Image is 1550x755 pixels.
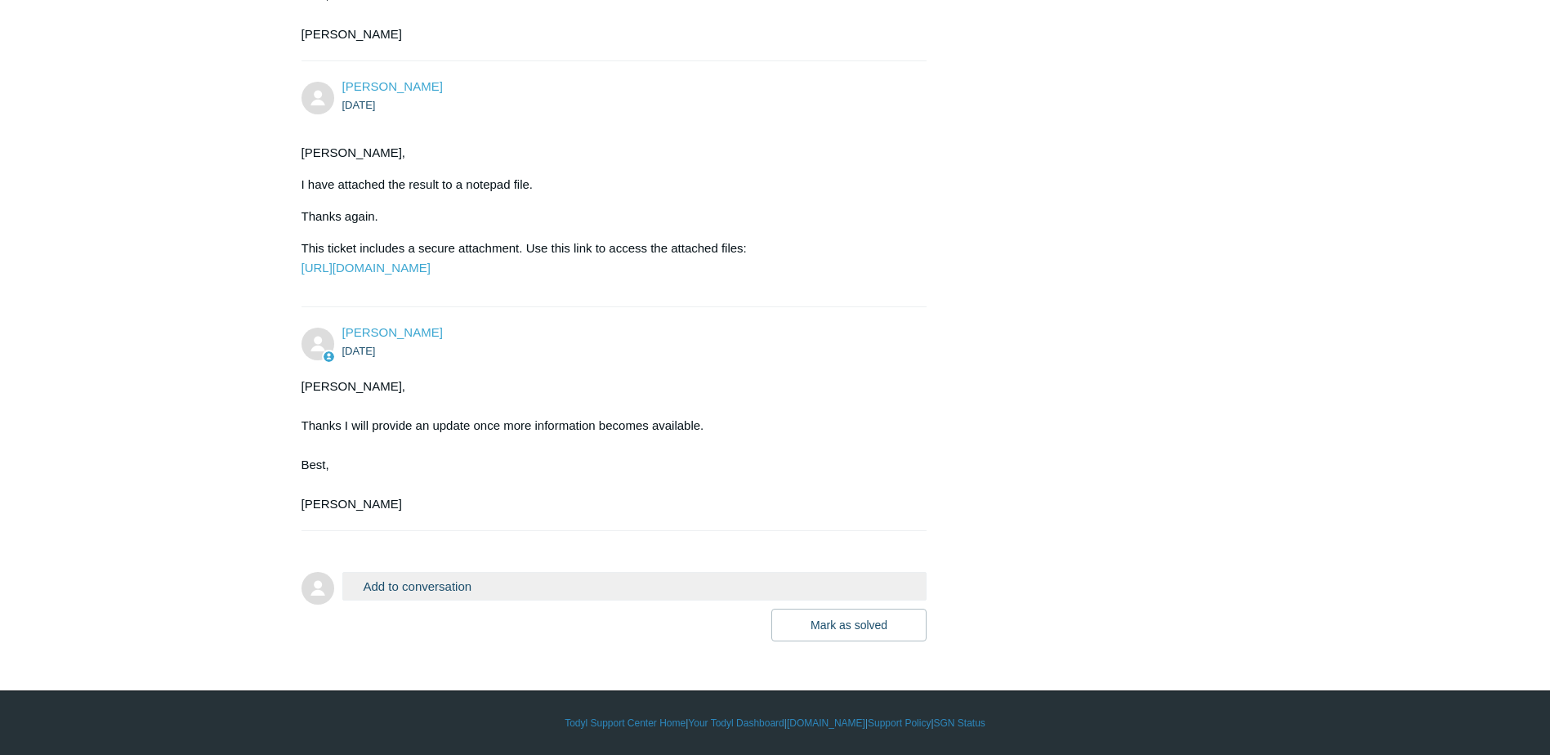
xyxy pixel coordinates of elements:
[342,79,443,93] a: [PERSON_NAME]
[934,716,985,730] a: SGN Status
[302,175,911,194] p: I have attached the result to a notepad file.
[342,325,443,339] a: [PERSON_NAME]
[771,609,927,641] button: Mark as solved
[342,325,443,339] span: Kris Haire
[565,716,686,730] a: Todyl Support Center Home
[868,716,931,730] a: Support Policy
[342,572,927,601] button: Add to conversation
[302,377,911,514] div: [PERSON_NAME], Thanks I will provide an update once more information becomes available. Best, [PE...
[302,716,1249,730] div: | | | |
[787,716,865,730] a: [DOMAIN_NAME]
[342,99,376,111] time: 07/21/2025, 09:39
[688,716,784,730] a: Your Todyl Dashboard
[302,143,911,163] p: [PERSON_NAME],
[342,79,443,93] span: Rick Sunwoo
[302,261,431,275] a: [URL][DOMAIN_NAME]
[342,345,376,357] time: 07/21/2025, 11:08
[302,239,911,278] p: This ticket includes a secure attachment. Use this link to access the attached files:
[302,207,911,226] p: Thanks again.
